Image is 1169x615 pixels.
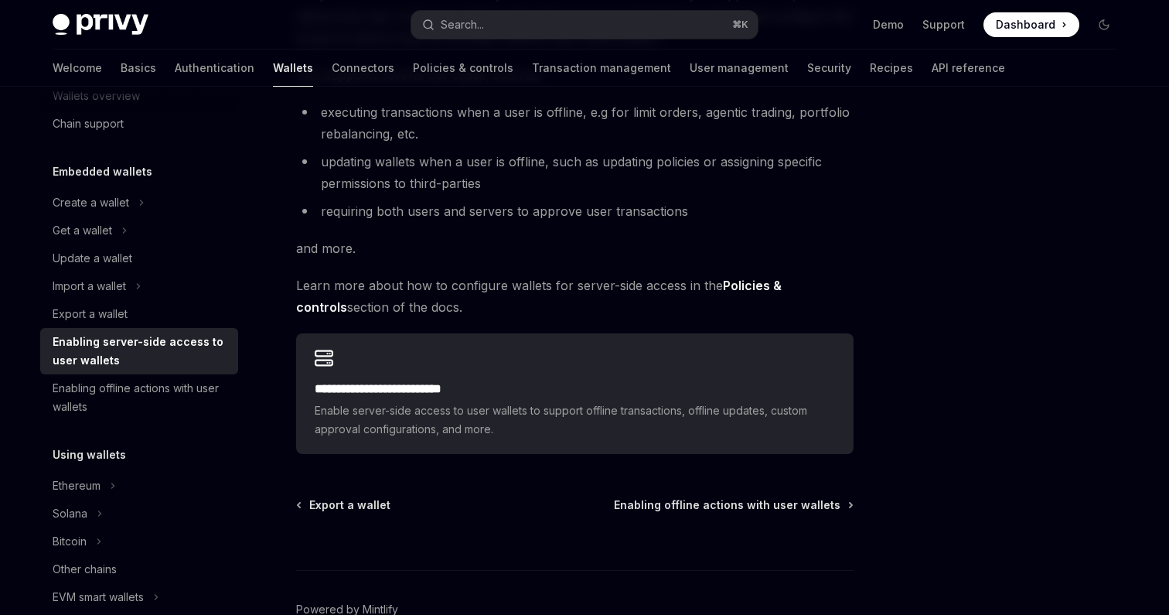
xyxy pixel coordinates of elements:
[296,101,854,145] li: executing transactions when a user is offline, e.g for limit orders, agentic trading, portfolio r...
[332,50,394,87] a: Connectors
[53,193,129,212] div: Create a wallet
[296,200,854,222] li: requiring both users and servers to approve user transactions
[40,555,238,583] a: Other chains
[807,50,851,87] a: Security
[413,50,513,87] a: Policies & controls
[309,497,390,513] span: Export a wallet
[983,12,1079,37] a: Dashboard
[53,162,152,181] h5: Embedded wallets
[614,497,840,513] span: Enabling offline actions with user wallets
[53,532,87,551] div: Bitcoin
[53,249,132,268] div: Update a wallet
[732,19,748,31] span: ⌘ K
[273,50,313,87] a: Wallets
[40,244,238,272] a: Update a wallet
[296,151,854,194] li: updating wallets when a user is offline, such as updating policies or assigning specific permissi...
[40,300,238,328] a: Export a wallet
[690,50,789,87] a: User management
[441,15,484,34] div: Search...
[53,504,87,523] div: Solana
[53,14,148,36] img: dark logo
[614,497,852,513] a: Enabling offline actions with user wallets
[298,497,390,513] a: Export a wallet
[996,17,1055,32] span: Dashboard
[53,333,229,370] div: Enabling server-side access to user wallets
[53,221,112,240] div: Get a wallet
[922,17,965,32] a: Support
[40,110,238,138] a: Chain support
[53,114,124,133] div: Chain support
[296,237,854,259] span: and more.
[175,50,254,87] a: Authentication
[315,401,835,439] span: Enable server-side access to user wallets to support offline transactions, offline updates, custo...
[53,277,126,296] div: Import a wallet
[40,374,238,421] a: Enabling offline actions with user wallets
[873,17,904,32] a: Demo
[1092,12,1116,37] button: Toggle dark mode
[53,305,128,323] div: Export a wallet
[53,588,144,606] div: EVM smart wallets
[40,328,238,374] a: Enabling server-side access to user wallets
[932,50,1005,87] a: API reference
[532,50,671,87] a: Transaction management
[296,275,854,318] span: Learn more about how to configure wallets for server-side access in the section of the docs.
[53,446,126,464] h5: Using wallets
[870,50,913,87] a: Recipes
[411,11,758,39] button: Search...⌘K
[121,50,156,87] a: Basics
[53,379,229,416] div: Enabling offline actions with user wallets
[53,477,101,495] div: Ethereum
[53,50,102,87] a: Welcome
[53,560,117,579] div: Other chains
